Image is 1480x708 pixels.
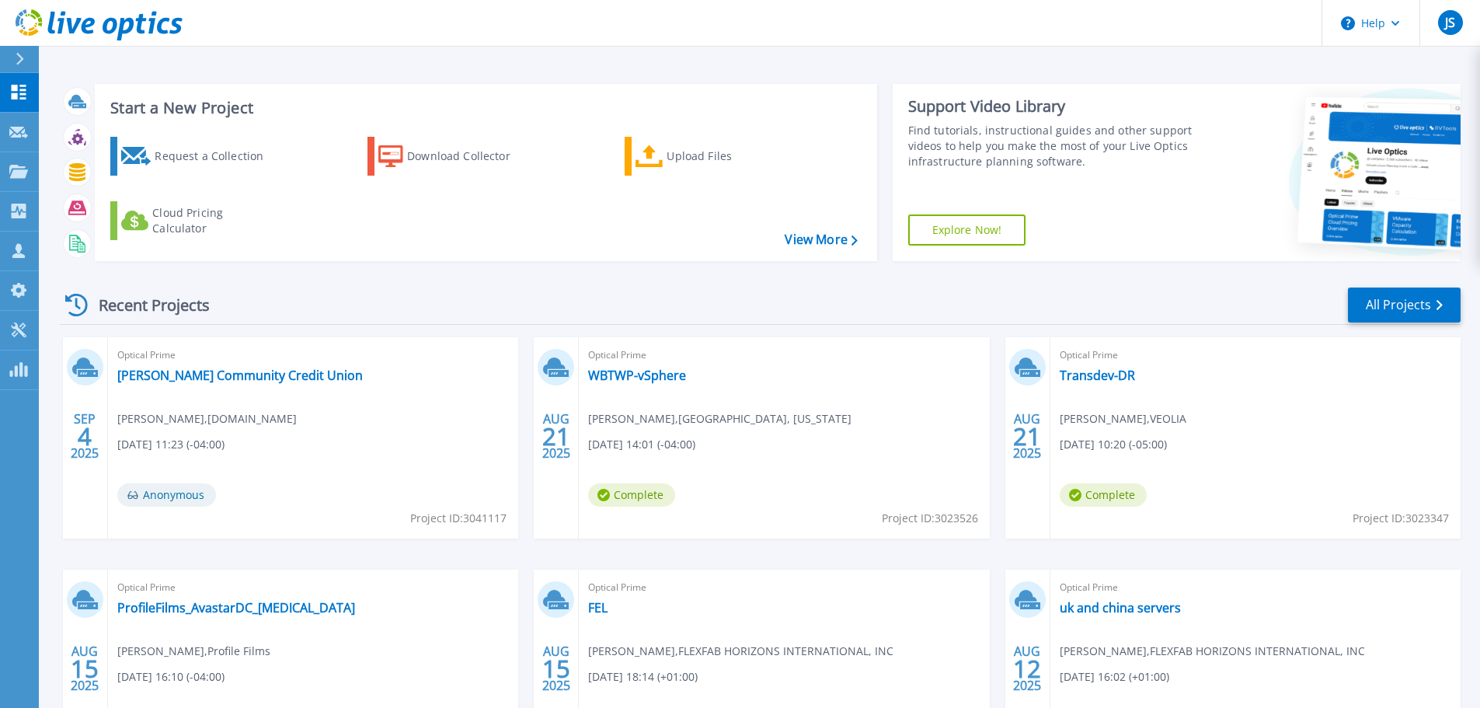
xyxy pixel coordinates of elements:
[588,436,695,453] span: [DATE] 14:01 (-04:00)
[117,368,363,383] a: [PERSON_NAME] Community Credit Union
[542,640,571,697] div: AUG 2025
[882,510,978,527] span: Project ID: 3023526
[542,430,570,443] span: 21
[117,600,355,616] a: ProfileFilms_AvastarDC_[MEDICAL_DATA]
[588,579,980,596] span: Optical Prime
[117,643,270,660] span: [PERSON_NAME] , Profile Films
[71,662,99,675] span: 15
[410,510,507,527] span: Project ID: 3041117
[117,410,297,427] span: [PERSON_NAME] , [DOMAIN_NAME]
[908,214,1026,246] a: Explore Now!
[117,579,509,596] span: Optical Prime
[117,668,225,685] span: [DATE] 16:10 (-04:00)
[588,347,980,364] span: Optical Prime
[1060,668,1169,685] span: [DATE] 16:02 (+01:00)
[588,368,686,383] a: WBTWP-vSphere
[117,436,225,453] span: [DATE] 11:23 (-04:00)
[1060,410,1186,427] span: [PERSON_NAME] , VEOLIA
[110,99,857,117] h3: Start a New Project
[588,483,675,507] span: Complete
[110,137,284,176] a: Request a Collection
[1013,430,1041,443] span: 21
[1348,288,1461,323] a: All Projects
[1353,510,1449,527] span: Project ID: 3023347
[588,410,851,427] span: [PERSON_NAME] , [GEOGRAPHIC_DATA], [US_STATE]
[1012,640,1042,697] div: AUG 2025
[1060,579,1451,596] span: Optical Prime
[667,141,791,172] div: Upload Files
[1445,16,1455,29] span: JS
[110,201,284,240] a: Cloud Pricing Calculator
[1060,347,1451,364] span: Optical Prime
[117,347,509,364] span: Optical Prime
[1060,368,1135,383] a: Transdev-DR
[407,141,531,172] div: Download Collector
[152,205,277,236] div: Cloud Pricing Calculator
[1060,483,1147,507] span: Complete
[908,96,1198,117] div: Support Video Library
[1060,643,1365,660] span: [PERSON_NAME] , FLEXFAB HORIZONS INTERNATIONAL, INC
[542,662,570,675] span: 15
[588,668,698,685] span: [DATE] 18:14 (+01:00)
[60,286,231,324] div: Recent Projects
[367,137,541,176] a: Download Collector
[1060,436,1167,453] span: [DATE] 10:20 (-05:00)
[70,408,99,465] div: SEP 2025
[908,123,1198,169] div: Find tutorials, instructional guides and other support videos to help you make the most of your L...
[625,137,798,176] a: Upload Files
[588,600,608,616] a: FEL
[1060,600,1181,616] a: uk and china servers
[1012,408,1042,465] div: AUG 2025
[1013,662,1041,675] span: 12
[117,483,216,507] span: Anonymous
[542,408,571,465] div: AUG 2025
[155,141,279,172] div: Request a Collection
[78,430,92,443] span: 4
[785,232,857,247] a: View More
[70,640,99,697] div: AUG 2025
[588,643,893,660] span: [PERSON_NAME] , FLEXFAB HORIZONS INTERNATIONAL, INC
